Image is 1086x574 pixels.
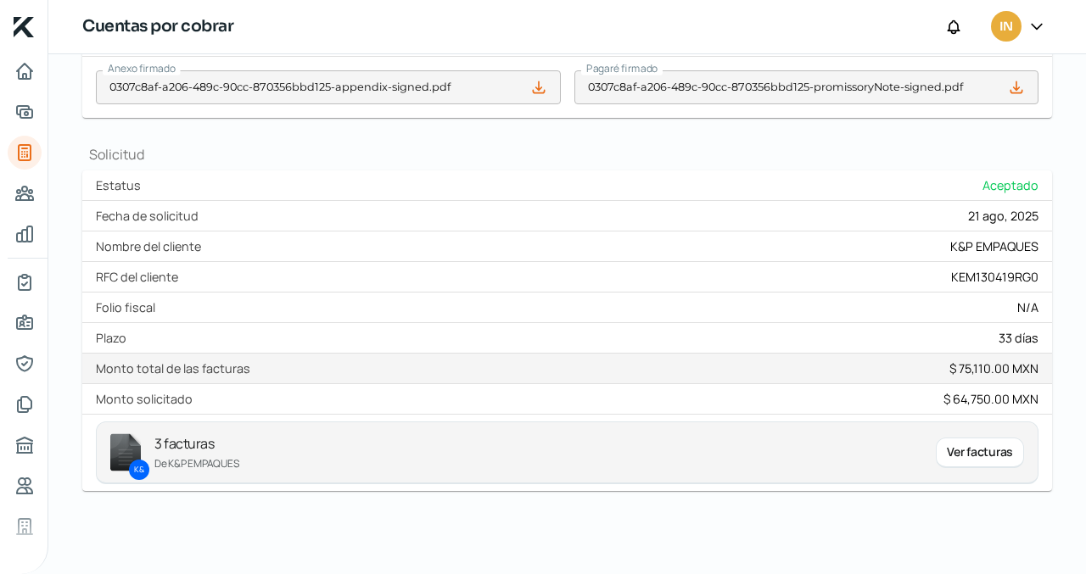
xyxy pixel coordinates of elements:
label: Fecha de solicitud [96,208,205,224]
div: KEM130419RG0 [951,269,1038,285]
div: K&P EMPAQUES [950,238,1038,254]
label: RFC del cliente [96,269,185,285]
a: Mis finanzas [8,217,42,251]
a: Referencias [8,469,42,503]
span: Anexo firmado [108,61,176,75]
div: N/A [1017,299,1038,315]
p: De K&P EMPAQUES [154,455,922,472]
h1: Solicitud [82,145,1052,164]
div: Ver facturas [936,437,1024,468]
img: invoice-icon [110,433,141,471]
p: 3 facturas [154,432,922,455]
a: Inicio [8,54,42,88]
h1: Cuentas por cobrar [82,14,233,39]
label: Estatus [96,177,148,193]
a: Documentos [8,387,42,421]
label: Folio fiscal [96,299,162,315]
span: Pagaré firmado [586,61,658,75]
p: K& [134,463,143,476]
a: Información general [8,306,42,340]
div: $ 64,750.00 MXN [943,391,1038,407]
div: 33 días [999,330,1038,346]
a: Representantes [8,347,42,381]
span: Aceptado [982,177,1038,193]
a: Buró de crédito [8,428,42,462]
label: Monto solicitado [96,391,199,407]
label: Monto total de las facturas [96,360,257,376]
label: Plazo [96,330,133,346]
a: Adelantar facturas [8,95,42,129]
a: Industria [8,510,42,543]
label: Nombre del cliente [96,238,208,254]
span: IN [999,17,1012,37]
div: $ 75,110.00 MXN [949,360,1038,376]
a: Pago a proveedores [8,176,42,210]
a: Mi contrato [8,265,42,299]
div: 21 ago, 2025 [968,208,1038,224]
a: Tus créditos [8,136,42,170]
